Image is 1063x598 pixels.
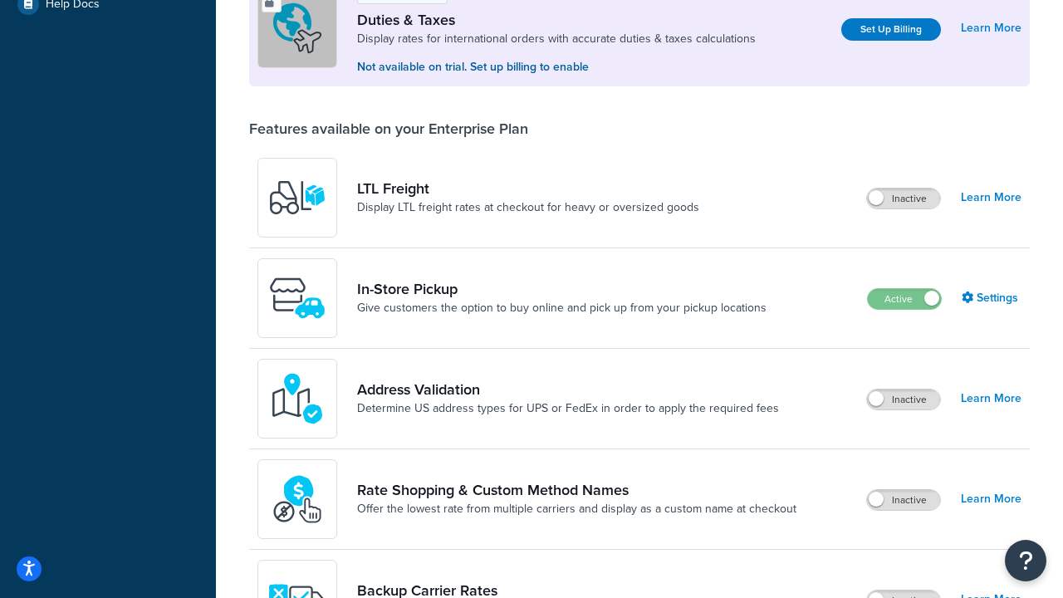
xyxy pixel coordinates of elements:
img: y79ZsPf0fXUFUhFXDzUgf+ktZg5F2+ohG75+v3d2s1D9TjoU8PiyCIluIjV41seZevKCRuEjTPPOKHJsQcmKCXGdfprl3L4q7... [268,169,326,227]
p: Not available on trial. Set up billing to enable [357,58,756,76]
a: Settings [962,287,1021,310]
a: Display LTL freight rates at checkout for heavy or oversized goods [357,199,699,216]
a: In-Store Pickup [357,280,767,298]
div: Features available on your Enterprise Plan [249,120,528,138]
img: wfgcfpwTIucLEAAAAASUVORK5CYII= [268,269,326,327]
label: Inactive [867,490,940,510]
a: Offer the lowest rate from multiple carriers and display as a custom name at checkout [357,501,796,517]
a: Give customers the option to buy online and pick up from your pickup locations [357,300,767,316]
label: Inactive [867,390,940,409]
button: Open Resource Center [1005,540,1046,581]
a: Display rates for international orders with accurate duties & taxes calculations [357,31,756,47]
a: Learn More [961,17,1021,40]
a: Address Validation [357,380,779,399]
img: kIG8fy0lQAAAABJRU5ErkJggg== [268,370,326,428]
a: Set Up Billing [841,18,941,41]
img: icon-duo-feat-rate-shopping-ecdd8bed.png [268,470,326,528]
a: Learn More [961,488,1021,511]
a: Learn More [961,387,1021,410]
a: Determine US address types for UPS or FedEx in order to apply the required fees [357,400,779,417]
label: Inactive [867,189,940,208]
a: Rate Shopping & Custom Method Names [357,481,796,499]
a: LTL Freight [357,179,699,198]
a: Duties & Taxes [357,11,756,29]
a: Learn More [961,186,1021,209]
